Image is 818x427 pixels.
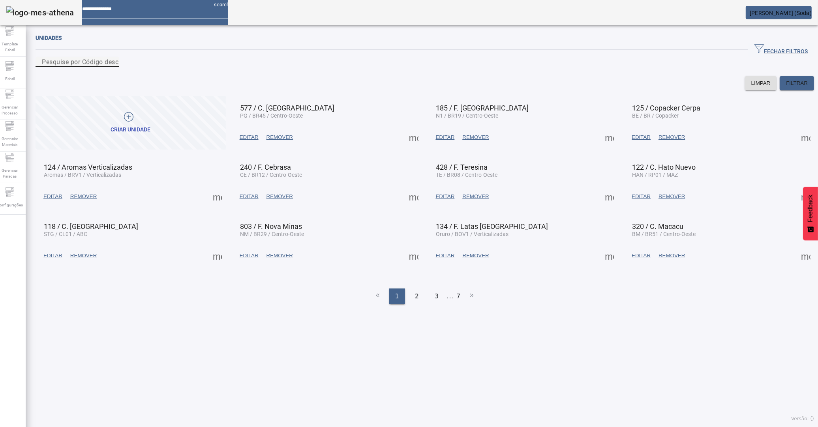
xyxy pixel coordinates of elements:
button: Mais [407,249,421,263]
button: EDITAR [628,130,655,144]
span: 118 / C. [GEOGRAPHIC_DATA] [44,222,138,230]
button: Criar unidade [36,96,226,150]
button: Mais [210,249,225,263]
span: LIMPAR [751,79,771,87]
img: logo-mes-athena [6,6,74,19]
button: Mais [602,189,617,204]
span: 240 / F. Cebrasa [240,163,291,171]
span: 2 [415,292,419,301]
span: STG / CL01 / ABC [44,231,87,237]
span: TE / BR08 / Centro-Oeste [436,172,498,178]
span: EDITAR [240,252,259,260]
span: BM / BR51 / Centro-Oeste [632,231,696,237]
button: EDITAR [236,249,263,263]
span: 803 / F. Nova Minas [240,222,302,230]
button: REMOVER [655,130,689,144]
button: EDITAR [628,249,655,263]
span: REMOVER [462,133,489,141]
button: Mais [407,130,421,144]
button: EDITAR [39,249,66,263]
button: REMOVER [263,189,297,204]
span: Oruro / BOV1 / Verticalizadas [436,231,509,237]
button: Mais [602,130,617,144]
span: NM / BR29 / Centro-Oeste [240,231,304,237]
button: Mais [799,130,813,144]
span: REMOVER [70,252,97,260]
span: 122 / C. Hato Nuevo [632,163,696,171]
button: REMOVER [458,189,493,204]
span: EDITAR [240,133,259,141]
span: HAN / RP01 / MAZ [632,172,678,178]
div: Criar unidade [111,126,150,134]
span: EDITAR [43,252,62,260]
span: EDITAR [436,133,455,141]
span: REMOVER [266,252,293,260]
button: EDITAR [432,130,459,144]
button: REMOVER [655,249,689,263]
button: LIMPAR [745,76,777,90]
span: N1 / BR19 / Centro-Oeste [436,112,499,119]
span: EDITAR [240,193,259,200]
span: 428 / F. Teresina [436,163,488,171]
button: REMOVER [458,130,493,144]
button: FILTRAR [780,76,814,90]
mat-label: Pesquise por Código descrição ou sigla [42,58,159,66]
span: 577 / C. [GEOGRAPHIC_DATA] [240,104,334,112]
button: Feedback - Mostrar pesquisa [803,187,818,240]
button: REMOVER [458,249,493,263]
li: ... [447,288,454,304]
button: EDITAR [236,189,263,204]
span: REMOVER [70,193,97,200]
span: Unidades [36,35,62,41]
span: 134 / F. Latas [GEOGRAPHIC_DATA] [436,222,548,230]
span: 185 / F. [GEOGRAPHIC_DATA] [436,104,529,112]
span: EDITAR [632,133,651,141]
button: Mais [799,249,813,263]
button: FECHAR FILTROS [748,43,814,57]
span: FILTRAR [786,79,808,87]
button: REMOVER [66,189,101,204]
span: 124 / Aromas Verticalizadas [44,163,132,171]
span: REMOVER [659,193,685,200]
button: REMOVER [263,249,297,263]
span: BE / BR / Copacker [632,112,679,119]
span: PG / BR45 / Centro-Oeste [240,112,303,119]
span: EDITAR [436,193,455,200]
span: EDITAR [632,193,651,200]
span: Feedback [807,195,814,222]
button: REMOVER [66,249,101,263]
button: REMOVER [655,189,689,204]
span: EDITAR [632,252,651,260]
span: FECHAR FILTROS [754,44,808,56]
button: EDITAR [39,189,66,204]
span: REMOVER [659,252,685,260]
span: REMOVER [659,133,685,141]
span: REMOVER [462,252,489,260]
span: 320 / C. Macacu [632,222,683,230]
button: REMOVER [263,130,297,144]
li: 7 [456,288,460,304]
span: [PERSON_NAME] (Soda) [750,10,812,16]
button: Mais [799,189,813,204]
button: Mais [407,189,421,204]
span: REMOVER [266,133,293,141]
span: EDITAR [43,193,62,200]
span: Aromas / BRV1 / Verticalizadas [44,172,121,178]
button: EDITAR [628,189,655,204]
span: 3 [435,292,439,301]
span: Versão: () [791,416,814,421]
button: Mais [602,249,617,263]
span: EDITAR [436,252,455,260]
span: REMOVER [462,193,489,200]
span: Fabril [3,73,17,84]
button: EDITAR [236,130,263,144]
span: 125 / Copacker Cerpa [632,104,700,112]
button: Mais [210,189,225,204]
button: EDITAR [432,249,459,263]
button: EDITAR [432,189,459,204]
span: REMOVER [266,193,293,200]
span: CE / BR12 / Centro-Oeste [240,172,302,178]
